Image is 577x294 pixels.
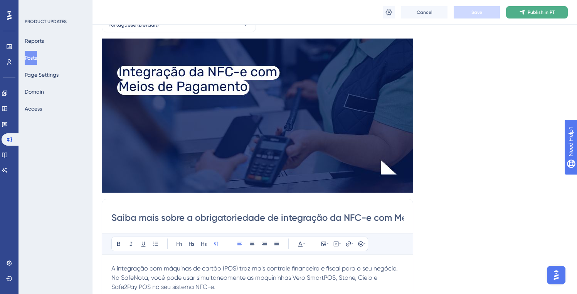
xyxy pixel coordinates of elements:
button: Posts [25,51,37,65]
button: Reports [25,34,44,48]
button: Publish in PT [506,6,568,18]
img: file-1757708148464.jpg [102,39,413,193]
button: Page Settings [25,68,59,82]
button: Portuguese (Default) [102,17,256,32]
button: Cancel [401,6,447,18]
iframe: UserGuiding AI Assistant Launcher [545,264,568,287]
span: A integração com máquinas de cartão (POS) traz mais controle financeiro e fiscal para o seu negócio. [111,265,398,272]
span: Need Help? [18,2,48,11]
span: Portuguese (Default) [108,20,159,29]
span: Na SafeNota, você pode usar simultaneamente as maquininhas Vero SmartPOS, Stone, Cielo e Safe2Pay... [111,274,379,291]
span: Cancel [417,9,432,15]
span: Save [471,9,482,15]
button: Save [454,6,500,18]
div: PRODUCT UPDATES [25,18,67,25]
input: Post Title [111,212,404,224]
button: Domain [25,85,44,99]
button: Access [25,102,42,116]
span: Publish in PT [528,9,555,15]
